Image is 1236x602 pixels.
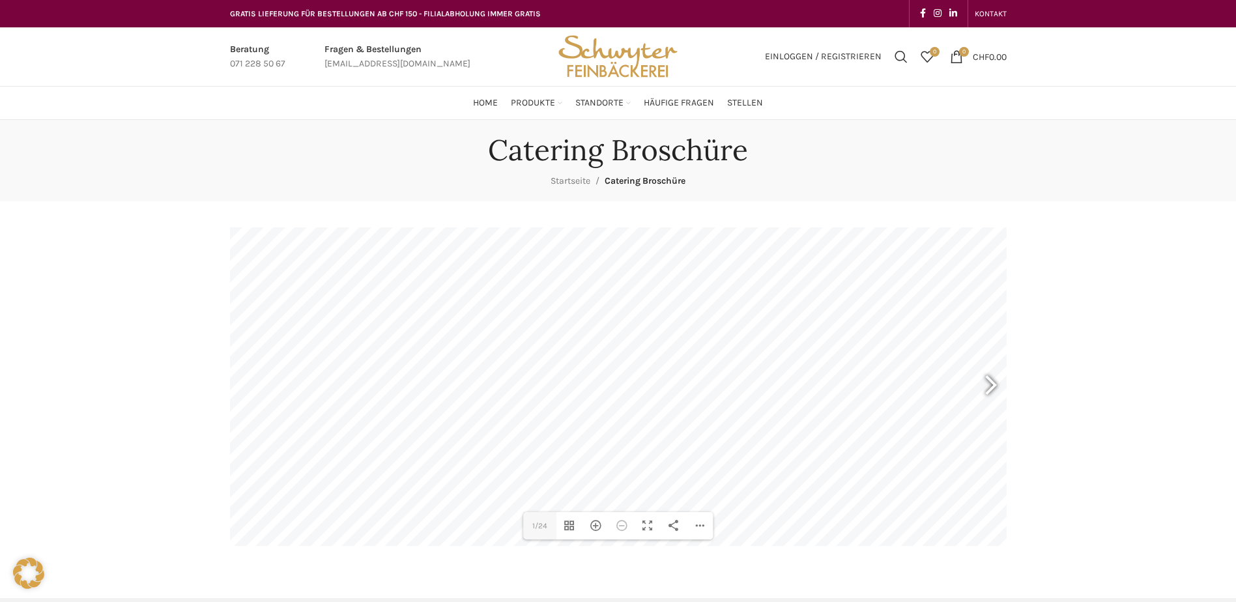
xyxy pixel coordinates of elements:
span: Produkte [511,97,555,109]
a: Standorte [575,90,631,116]
div: Hereinzoomen [582,512,609,539]
a: Infobox link [230,42,285,72]
a: Infobox link [324,42,470,72]
div: Secondary navigation [968,1,1013,27]
a: Facebook social link [916,5,930,23]
a: Site logo [554,50,682,61]
span: Standorte [575,97,624,109]
a: Linkedin social link [945,5,961,23]
span: Home [473,97,498,109]
bdi: 0.00 [973,51,1007,62]
a: Home [473,90,498,116]
a: 0 [914,44,940,70]
img: Bäckerei Schwyter [554,27,682,86]
div: Main navigation [223,90,1013,116]
a: Einloggen / Registrieren [758,44,888,70]
div: Vollbild umschalten [635,512,661,539]
label: 1/24 [523,512,557,539]
span: Stellen [727,97,763,109]
span: Einloggen / Registrieren [765,52,882,61]
a: Stellen [727,90,763,116]
span: 0 [930,47,940,57]
span: KONTAKT [975,9,1007,18]
span: GRATIS LIEFERUNG FÜR BESTELLUNGEN AB CHF 150 - FILIALABHOLUNG IMMER GRATIS [230,9,541,18]
span: Catering Broschüre [605,175,685,186]
h1: Catering Broschüre [488,133,748,167]
a: 0 CHF0.00 [943,44,1013,70]
span: Häufige Fragen [644,97,714,109]
div: Herauszoomen [609,512,635,539]
span: CHF [973,51,989,62]
a: Häufige Fragen [644,90,714,116]
a: Suchen [888,44,914,70]
span: 0 [959,47,969,57]
a: Startseite [551,175,590,186]
a: Produkte [511,90,562,116]
a: KONTAKT [975,1,1007,27]
a: Instagram social link [930,5,945,23]
div: Vorschaubilder umschalten [556,512,582,539]
div: Meine Wunschliste [914,44,940,70]
div: Nächste Seite [974,354,1007,420]
div: Teilen [661,512,687,539]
